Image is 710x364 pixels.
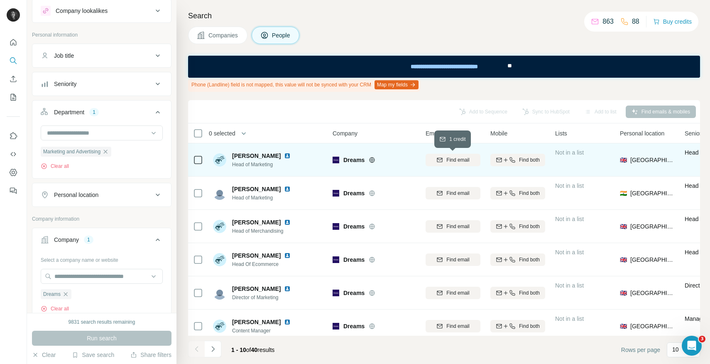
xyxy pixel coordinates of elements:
[519,156,540,164] span: Find both
[446,289,469,297] span: Find email
[685,282,705,289] span: Director
[232,152,281,160] span: [PERSON_NAME]
[272,31,291,39] span: People
[490,154,545,166] button: Find both
[672,345,679,354] p: 10
[490,253,545,266] button: Find both
[630,289,675,297] span: [GEOGRAPHIC_DATA]
[54,191,98,199] div: Personal location
[7,53,20,68] button: Search
[232,318,281,326] span: [PERSON_NAME]
[519,322,540,330] span: Find both
[519,289,540,297] span: Find both
[333,256,339,263] img: Logo of Dreams
[32,46,171,66] button: Job title
[7,147,20,162] button: Use Surfe API
[213,220,226,233] img: Avatar
[602,17,614,27] p: 863
[232,294,294,301] span: Director of Marketing
[84,236,93,243] div: 1
[232,251,281,260] span: [PERSON_NAME]
[69,318,135,326] div: 9831 search results remaining
[490,220,545,233] button: Find both
[620,156,627,164] span: 🇬🇧
[653,16,692,27] button: Buy credits
[7,165,20,180] button: Dashboard
[56,7,108,15] div: Company lookalikes
[231,347,246,353] span: 1 - 10
[375,80,419,89] button: Map my fields
[685,216,698,222] span: Head
[41,253,163,264] div: Select a company name or website
[620,256,627,264] span: 🇬🇧
[41,162,69,170] button: Clear all
[685,129,707,138] span: Seniority
[426,287,480,299] button: Find email
[630,222,675,231] span: [GEOGRAPHIC_DATA]
[284,252,291,259] img: LinkedIn logo
[284,319,291,325] img: LinkedIn logo
[7,128,20,143] button: Use Surfe on LinkedIn
[284,285,291,292] img: LinkedIn logo
[685,149,698,156] span: Head
[343,222,365,231] span: Dreams
[555,216,584,222] span: Not in a list
[446,223,469,230] span: Find email
[682,336,702,356] iframe: Intercom live chat
[7,183,20,198] button: Feedback
[54,80,76,88] div: Seniority
[188,10,700,22] h4: Search
[208,31,239,39] span: Companies
[232,327,294,334] span: Content Manager
[490,287,545,299] button: Find both
[7,90,20,105] button: My lists
[246,347,251,353] span: of
[232,185,281,193] span: [PERSON_NAME]
[555,315,584,322] span: Not in a list
[209,129,235,138] span: 0 selected
[284,186,291,192] img: LinkedIn logo
[232,285,281,293] span: [PERSON_NAME]
[685,315,708,322] span: Manager
[555,282,584,289] span: Not in a list
[685,182,698,189] span: Head
[7,8,20,22] img: Avatar
[490,129,507,138] span: Mobile
[333,190,339,197] img: Logo of Dreams
[232,227,294,235] span: Head of Merchandising
[343,156,365,164] span: Dreams
[205,341,221,357] button: Navigate to next page
[519,256,540,263] span: Find both
[213,253,226,266] img: Avatar
[72,351,114,359] button: Save search
[32,102,171,125] button: Department1
[188,78,420,92] div: Phone (Landline) field is not mapped, this value will not be synced with your CRM
[490,320,545,332] button: Find both
[54,108,84,116] div: Department
[32,230,171,253] button: Company1
[54,236,79,244] div: Company
[426,220,480,233] button: Find email
[232,218,281,226] span: [PERSON_NAME]
[32,1,171,21] button: Company lookalikes
[555,249,584,256] span: Not in a list
[519,223,540,230] span: Find both
[426,253,480,266] button: Find email
[43,148,100,155] span: Marketing and Advertising
[426,154,480,166] button: Find email
[213,286,226,300] img: Avatar
[54,52,74,60] div: Job title
[630,156,675,164] span: [GEOGRAPHIC_DATA]
[32,74,171,94] button: Seniority
[232,161,294,168] span: Head of Marketing
[32,351,56,359] button: Clear
[333,157,339,163] img: Logo of Dreams
[7,71,20,86] button: Enrich CSV
[555,129,567,138] span: Lists
[555,182,584,189] span: Not in a list
[284,152,291,159] img: LinkedIn logo
[213,320,226,333] img: Avatar
[620,289,627,297] span: 🇬🇧
[333,323,339,330] img: Logo of Dreams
